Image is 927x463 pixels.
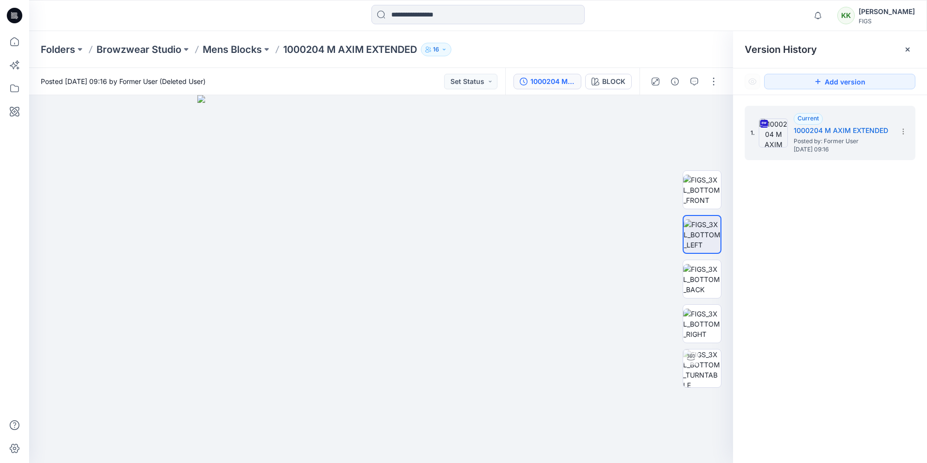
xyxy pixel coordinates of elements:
[585,74,632,89] button: BLOCK
[41,76,206,86] span: Posted [DATE] 09:16 by
[602,76,625,87] div: BLOCK
[683,264,721,295] img: FIGS_3XL_BOTTOM_BACK
[41,43,75,56] a: Folders
[513,74,581,89] button: 1000204 M AXIM EXTENDED
[751,129,755,137] span: 1.
[859,6,915,17] div: [PERSON_NAME]
[904,46,911,53] button: Close
[203,43,262,56] a: Mens Blocks
[421,43,451,56] button: 16
[119,77,206,85] a: Former User (Deleted User)
[759,118,788,148] img: 1000204 M AXIM EXTENDED
[683,349,721,387] img: FIGS_3XL_BOTTOM_TURNTABLE
[530,76,575,87] div: 1000204 M AXIM EXTENDED
[433,44,439,55] p: 16
[794,146,891,153] span: [DATE] 09:16
[745,44,817,55] span: Version History
[283,43,417,56] p: 1000204 M AXIM EXTENDED
[683,309,721,339] img: FIGS_3XL_BOTTOM_RIGHT
[667,74,683,89] button: Details
[764,74,915,89] button: Add version
[96,43,181,56] a: Browzwear Studio
[798,115,819,122] span: Current
[794,125,891,136] h5: 1000204 M AXIM EXTENDED
[837,7,855,24] div: KK
[745,74,760,89] button: Show Hidden Versions
[794,136,891,146] span: Posted by: Former User
[197,95,565,463] img: eyJhbGciOiJIUzI1NiIsImtpZCI6IjAiLCJzbHQiOiJzZXMiLCJ0eXAiOiJKV1QifQ.eyJkYXRhIjp7InR5cGUiOiJzdG9yYW...
[684,219,720,250] img: FIGS_3XL_BOTTOM_LEFT
[683,175,721,205] img: FIGS_3XL_BOTTOM_FRONT
[859,17,915,25] div: FIGS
